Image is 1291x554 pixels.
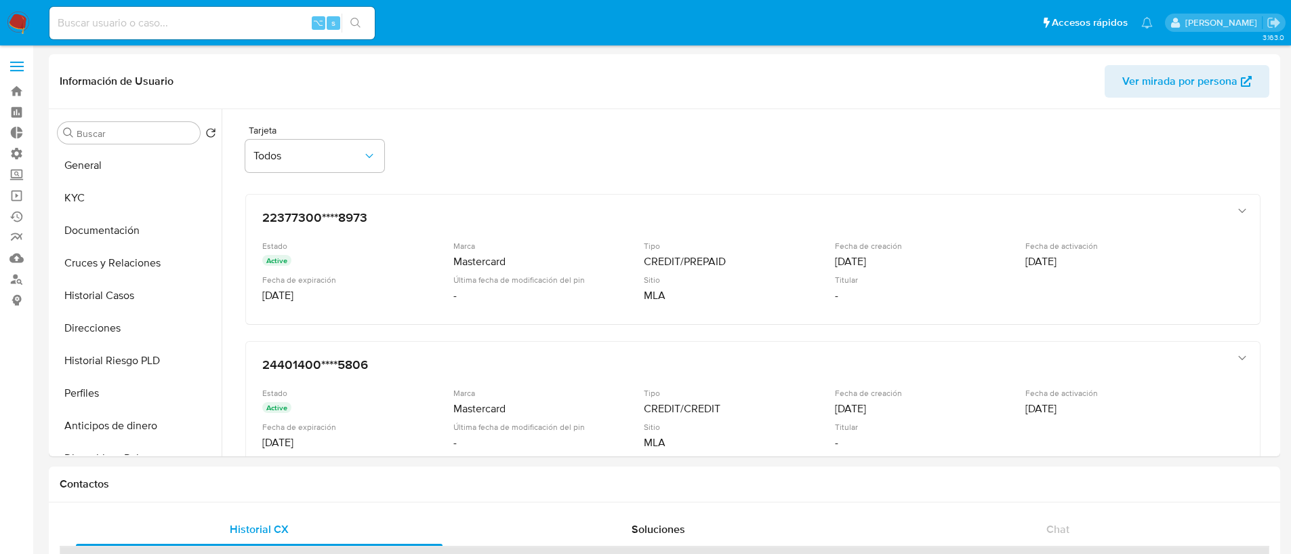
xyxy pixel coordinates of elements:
[52,247,222,279] button: Cruces y Relaciones
[52,279,222,312] button: Historial Casos
[63,127,74,138] button: Buscar
[342,14,369,33] button: search-icon
[331,16,335,29] span: s
[1122,65,1237,98] span: Ver mirada por persona
[52,149,222,182] button: General
[52,377,222,410] button: Perfiles
[205,127,216,142] button: Volver al orden por defecto
[632,521,685,537] span: Soluciones
[77,127,194,140] input: Buscar
[60,477,1269,491] h1: Contactos
[1046,521,1069,537] span: Chat
[52,442,222,475] button: Dispositivos Point
[230,521,289,537] span: Historial CX
[52,410,222,442] button: Anticipos de dinero
[52,312,222,344] button: Direcciones
[1141,17,1153,28] a: Notificaciones
[313,16,323,29] span: ⌥
[1105,65,1269,98] button: Ver mirada por persona
[60,75,173,88] h1: Información de Usuario
[52,182,222,214] button: KYC
[52,214,222,247] button: Documentación
[49,14,375,32] input: Buscar usuario o caso...
[1267,16,1281,30] a: Salir
[52,344,222,377] button: Historial Riesgo PLD
[1052,16,1128,30] span: Accesos rápidos
[1185,16,1262,29] p: ezequielignacio.rocha@mercadolibre.com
